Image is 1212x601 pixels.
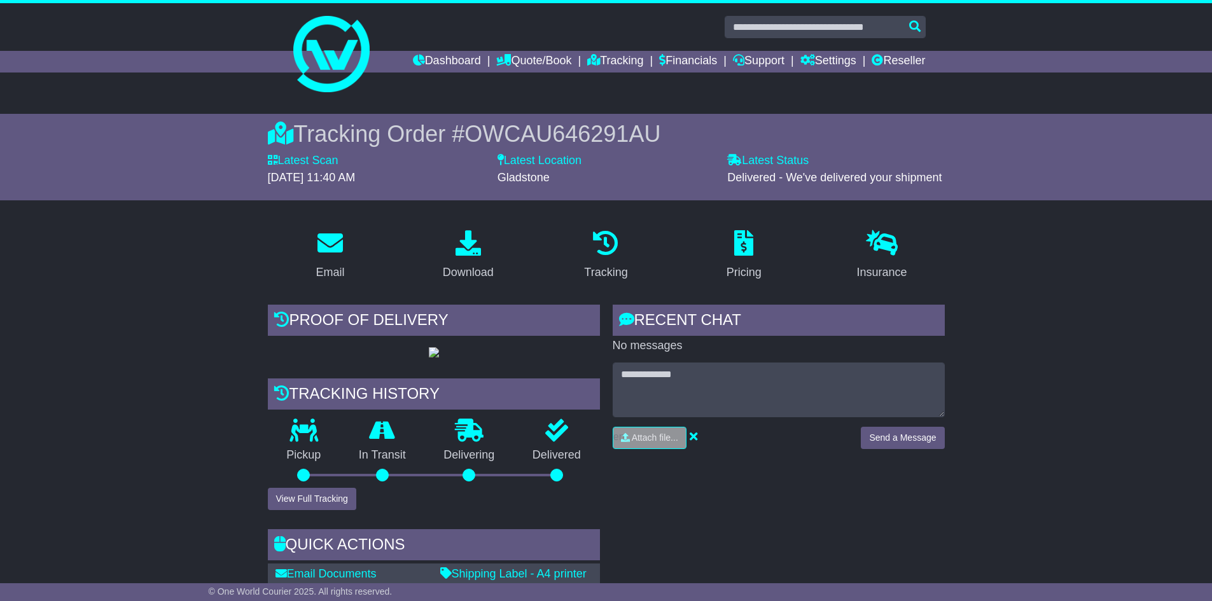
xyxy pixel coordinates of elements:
[659,51,717,73] a: Financials
[727,154,809,168] label: Latest Status
[307,226,352,286] a: Email
[861,427,944,449] button: Send a Message
[443,264,494,281] div: Download
[733,51,784,73] a: Support
[872,51,925,73] a: Reseller
[268,378,600,413] div: Tracking history
[513,448,600,462] p: Delivered
[587,51,643,73] a: Tracking
[413,51,481,73] a: Dashboard
[584,264,627,281] div: Tracking
[316,264,344,281] div: Email
[440,567,587,580] a: Shipping Label - A4 printer
[498,154,582,168] label: Latest Location
[268,171,356,184] span: [DATE] 11:40 AM
[849,226,916,286] a: Insurance
[718,226,770,286] a: Pricing
[727,264,762,281] div: Pricing
[209,586,393,597] span: © One World Courier 2025. All rights reserved.
[268,120,945,148] div: Tracking Order #
[268,448,340,462] p: Pickup
[613,305,945,339] div: RECENT CHAT
[435,226,502,286] a: Download
[800,51,856,73] a: Settings
[275,567,377,580] a: Email Documents
[576,226,636,286] a: Tracking
[429,347,439,357] img: GetPodImage
[727,171,942,184] span: Delivered - We've delivered your shipment
[857,264,907,281] div: Insurance
[340,448,425,462] p: In Transit
[268,154,338,168] label: Latest Scan
[498,171,550,184] span: Gladstone
[496,51,571,73] a: Quote/Book
[613,339,945,353] p: No messages
[268,529,600,563] div: Quick Actions
[464,121,660,147] span: OWCAU646291AU
[268,305,600,339] div: Proof of Delivery
[425,448,514,462] p: Delivering
[268,488,356,510] button: View Full Tracking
